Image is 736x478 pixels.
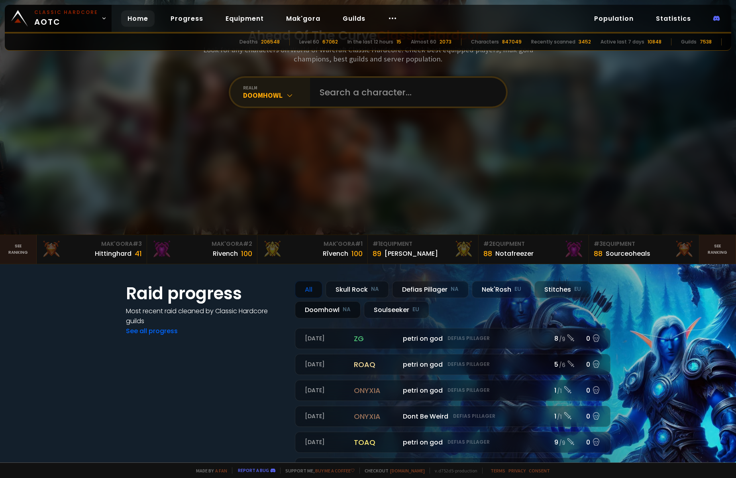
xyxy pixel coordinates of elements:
[529,468,550,474] a: Consent
[191,468,227,474] span: Made by
[430,468,477,474] span: v. d752d5 - production
[34,9,98,16] small: Classic Hardcore
[396,38,401,45] div: 15
[241,248,252,259] div: 100
[588,10,640,27] a: Population
[606,249,650,259] div: Sourceoheals
[594,240,603,248] span: # 3
[594,248,603,259] div: 88
[295,406,610,427] a: [DATE]onyxiaDont Be WeirdDefias Pillager1 /10
[322,38,338,45] div: 67062
[681,38,697,45] div: Guilds
[364,301,429,318] div: Soulseeker
[440,38,451,45] div: 2073
[34,9,98,28] span: AOTC
[514,285,521,293] small: EU
[589,235,699,264] a: #3Equipment88Sourceoheals
[472,281,531,298] div: Nek'Rosh
[121,10,155,27] a: Home
[295,432,610,453] a: [DATE]toaqpetri on godDefias Pillager9 /90
[213,249,238,259] div: Rivench
[239,38,258,45] div: Deaths
[483,248,492,259] div: 88
[257,235,368,264] a: Mak'Gora#1Rîvench100
[135,248,142,259] div: 41
[315,78,497,107] input: Search a character...
[699,235,736,264] a: Seeranking
[37,235,147,264] a: Mak'Gora#3Hittinghard41
[126,326,178,336] a: See all progress
[483,240,584,248] div: Equipment
[411,38,436,45] div: Almost 60
[502,38,522,45] div: 847049
[295,281,322,298] div: All
[355,240,363,248] span: # 1
[347,38,393,45] div: In the last 12 hours
[579,38,591,45] div: 3452
[133,240,142,248] span: # 3
[392,281,469,298] div: Defias Pillager
[574,285,581,293] small: EU
[261,38,280,45] div: 206548
[359,468,425,474] span: Checkout
[219,10,270,27] a: Equipment
[280,10,327,27] a: Mak'gora
[323,249,348,259] div: Rîvench
[700,38,712,45] div: 7538
[95,249,131,259] div: Hittinghard
[451,285,459,293] small: NA
[326,281,389,298] div: Skull Rock
[336,10,372,27] a: Guilds
[262,240,363,248] div: Mak'Gora
[412,306,419,314] small: EU
[238,467,269,473] a: Report a bug
[164,10,210,27] a: Progress
[243,240,252,248] span: # 2
[5,5,112,32] a: Classic HardcoreAOTC
[152,240,252,248] div: Mak'Gora
[508,468,526,474] a: Privacy
[479,235,589,264] a: #2Equipment88Notafreezer
[650,10,697,27] a: Statistics
[126,281,285,306] h1: Raid progress
[368,235,478,264] a: #1Equipment89[PERSON_NAME]
[471,38,499,45] div: Characters
[491,468,505,474] a: Terms
[315,468,355,474] a: Buy me a coffee
[343,306,351,314] small: NA
[147,235,257,264] a: Mak'Gora#2Rivench100
[648,38,661,45] div: 10848
[385,249,438,259] div: [PERSON_NAME]
[390,468,425,474] a: [DOMAIN_NAME]
[373,240,473,248] div: Equipment
[373,248,381,259] div: 89
[371,285,379,293] small: NA
[495,249,534,259] div: Notafreezer
[243,85,310,91] div: realm
[351,248,363,259] div: 100
[126,306,285,326] h4: Most recent raid cleaned by Classic Hardcore guilds
[531,38,575,45] div: Recently scanned
[295,354,610,375] a: [DATE]roaqpetri on godDefias Pillager5 /60
[200,45,536,63] h3: Look for any characters on World of Warcraft Classic Hardcore. Check best equipped players, mak'g...
[41,240,142,248] div: Mak'Gora
[295,380,610,401] a: [DATE]onyxiapetri on godDefias Pillager1 /10
[215,468,227,474] a: a fan
[373,240,380,248] span: # 1
[243,91,310,100] div: Doomhowl
[280,468,355,474] span: Support me,
[295,328,610,349] a: [DATE]zgpetri on godDefias Pillager8 /90
[534,281,591,298] div: Stitches
[295,301,361,318] div: Doomhowl
[601,38,644,45] div: Active last 7 days
[483,240,493,248] span: # 2
[299,38,319,45] div: Level 60
[594,240,694,248] div: Equipment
